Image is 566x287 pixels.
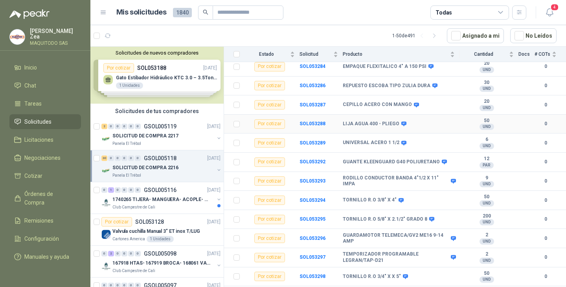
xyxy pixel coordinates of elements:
[108,187,114,193] div: 1
[101,185,222,210] a: 0 1 0 0 0 0 GSOL005116[DATE] Company Logo1740265 TIJERA- MANGUERA- ACOPLE- SURTIDORESClub Campest...
[300,121,325,126] b: SOL053288
[203,9,208,15] span: search
[94,50,221,56] button: Solicitudes de nuevos compradores
[480,219,494,225] div: UND
[135,219,164,225] p: SOL053128
[173,8,192,17] span: 1840
[24,135,53,144] span: Licitaciones
[300,216,325,222] a: SOL053295
[101,187,107,193] div: 0
[254,215,285,224] div: Por cotizar
[300,159,325,165] a: SOL053292
[101,155,107,161] div: 30
[343,232,449,245] b: GUARDAMOTOR TELEMECA/GV2 ME16 9-14 AMP
[535,197,557,204] b: 0
[535,216,557,223] b: 0
[101,154,222,179] a: 30 0 0 0 0 0 GSOL005118[DATE] Company LogoSOLICITUD DE COMPRA 2216Panela El Trébol
[24,117,51,126] span: Solicitudes
[128,187,134,193] div: 0
[459,99,514,105] b: 20
[128,251,134,256] div: 0
[459,175,514,181] b: 9
[459,194,514,200] b: 50
[447,28,504,43] button: Asignado a mi
[101,134,111,144] img: Company Logo
[480,143,494,149] div: UND
[300,236,325,241] b: SOL053296
[135,155,141,161] div: 0
[459,251,514,258] b: 2
[535,101,557,109] b: 0
[459,47,518,62] th: Cantidad
[24,63,37,72] span: Inicio
[112,196,210,203] p: 1740265 TIJERA- MANGUERA- ACOPLE- SURTIDORES
[300,274,325,279] b: SOL053298
[116,7,167,18] h1: Mis solicitudes
[24,252,69,261] span: Manuales y ayuda
[90,47,224,104] div: Solicitudes de nuevos compradoresPor cotizarSOL053188[DATE] Gato Estibador Hidráulico KTC 3.0 – 3...
[480,67,494,73] div: UND
[343,274,401,280] b: TORNILLO R.O 3/4" X X 5"
[112,141,141,147] p: Panela El Trébol
[480,162,494,168] div: PAR
[90,104,224,119] div: Solicitudes de tus compradores
[108,251,114,256] div: 2
[90,214,224,246] a: Por cotizarSOL053128[DATE] Company LogoValvula cuchilla Manual 3" ET inox T/LUGCartones America1 ...
[207,186,221,194] p: [DATE]
[112,268,155,274] p: Club Campestre de Cali
[459,271,514,277] b: 50
[9,168,81,183] a: Cotizar
[300,102,325,108] a: SOL053287
[24,216,53,225] span: Remisiones
[535,177,557,185] b: 0
[108,155,114,161] div: 0
[144,155,176,161] p: GSOL005118
[101,122,222,147] a: 2 0 0 0 0 0 GSOL005119[DATE] Company LogoSOLICITUD DE COMPRA 2217Panela El Trébol
[459,118,514,124] b: 50
[300,178,325,184] a: SOL053293
[9,231,81,246] a: Configuración
[9,150,81,165] a: Negociaciones
[9,114,81,129] a: Solicitudes
[9,60,81,75] a: Inicio
[101,166,111,175] img: Company Logo
[343,51,448,57] span: Producto
[480,258,494,264] div: UND
[9,249,81,264] a: Manuales y ayuda
[535,51,550,57] span: # COTs
[101,261,111,271] img: Company Logo
[115,187,121,193] div: 0
[535,120,557,128] b: 0
[30,28,81,39] p: [PERSON_NAME] Zea
[480,200,494,207] div: UND
[207,218,221,226] p: [DATE]
[254,119,285,129] div: Por cotizar
[112,164,178,172] p: SOLICITUD DE COMPRA 2216
[300,51,332,57] span: Solicitud
[101,251,107,256] div: 0
[254,138,285,148] div: Por cotizar
[24,81,36,90] span: Chat
[343,64,426,70] b: EMPAQUE FLEXITALICO 4" A 150 PSI
[101,230,111,239] img: Company Logo
[343,159,440,165] b: GUANTE KLEENGUARD G40 POLIURETANO
[144,187,176,193] p: GSOL005116
[300,254,325,260] b: SOL053297
[112,172,141,179] p: Panela El Trébol
[392,29,441,42] div: 1 - 50 de 491
[254,272,285,281] div: Por cotizar
[24,99,42,108] span: Tareas
[207,155,221,162] p: [DATE]
[254,157,285,167] div: Por cotizar
[459,232,514,238] b: 2
[147,236,174,242] div: 1 Unidades
[480,105,494,111] div: UND
[343,251,449,263] b: TEMPORIZADOR PROGRAMABLE LEGRAN/TAP-D21
[24,172,42,180] span: Cotizar
[128,124,134,129] div: 0
[244,51,289,57] span: Estado
[112,260,210,267] p: 167918 HTAS- 167919 BROCA- 168061 VALVULA
[535,273,557,280] b: 0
